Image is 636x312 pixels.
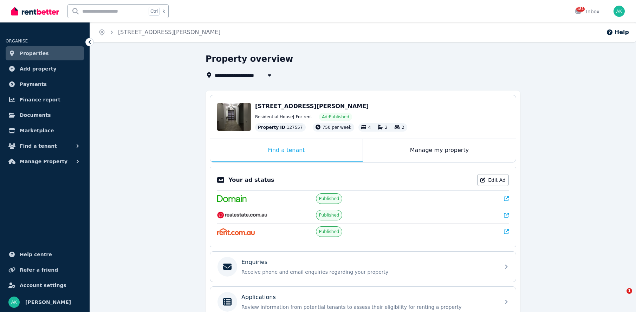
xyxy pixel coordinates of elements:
[576,7,585,12] span: 181
[575,8,599,15] div: Inbox
[118,29,221,35] a: [STREET_ADDRESS][PERSON_NAME]
[20,65,57,73] span: Add property
[20,266,58,274] span: Refer a friend
[6,278,84,292] a: Account settings
[241,268,496,276] p: Receive phone and email enquiries regarding your property
[11,6,59,16] img: RentBetter
[6,93,84,107] a: Finance report
[6,124,84,138] a: Marketplace
[149,7,160,16] span: Ctrl
[385,125,388,130] span: 2
[6,108,84,122] a: Documents
[614,6,625,17] img: Ashwin Kumar
[20,95,60,104] span: Finance report
[6,139,84,153] button: Find a tenant
[217,228,255,235] img: Rent.com.au
[319,229,339,234] span: Published
[217,212,267,219] img: RealEstate.com.au
[402,125,404,130] span: 2
[241,304,496,311] p: Review information from potential tenants to assess their eligibility for renting a property
[255,123,306,132] div: : 127557
[20,250,52,259] span: Help centre
[6,46,84,60] a: Properties
[162,8,165,14] span: k
[228,176,274,184] p: Your ad status
[20,80,47,88] span: Payments
[241,293,276,301] p: Applications
[25,298,71,306] span: [PERSON_NAME]
[322,114,349,120] span: Ad: Published
[6,77,84,91] a: Payments
[217,195,247,202] img: Domain.com.au
[210,252,516,282] a: EnquiriesReceive phone and email enquiries regarding your property
[319,212,339,218] span: Published
[6,39,28,44] span: ORGANISE
[210,139,363,162] div: Find a tenant
[255,114,312,120] span: Residential House | For rent
[612,288,629,305] iframe: Intercom live chat
[255,103,369,109] span: [STREET_ADDRESS][PERSON_NAME]
[8,297,20,308] img: Ashwin Kumar
[20,157,67,166] span: Manage Property
[90,22,229,42] nav: Breadcrumb
[20,49,49,58] span: Properties
[20,111,51,119] span: Documents
[20,126,54,135] span: Marketplace
[477,174,509,186] a: Edit Ad
[606,28,629,36] button: Help
[206,53,293,65] h1: Property overview
[368,125,371,130] span: 4
[6,247,84,261] a: Help centre
[6,62,84,76] a: Add property
[6,154,84,168] button: Manage Property
[241,258,267,266] p: Enquiries
[20,281,66,290] span: Account settings
[6,263,84,277] a: Refer a friend
[319,196,339,201] span: Published
[627,288,632,294] span: 1
[258,125,285,130] span: Property ID
[323,125,351,130] span: 750 per week
[363,139,516,162] div: Manage my property
[20,142,57,150] span: Find a tenant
